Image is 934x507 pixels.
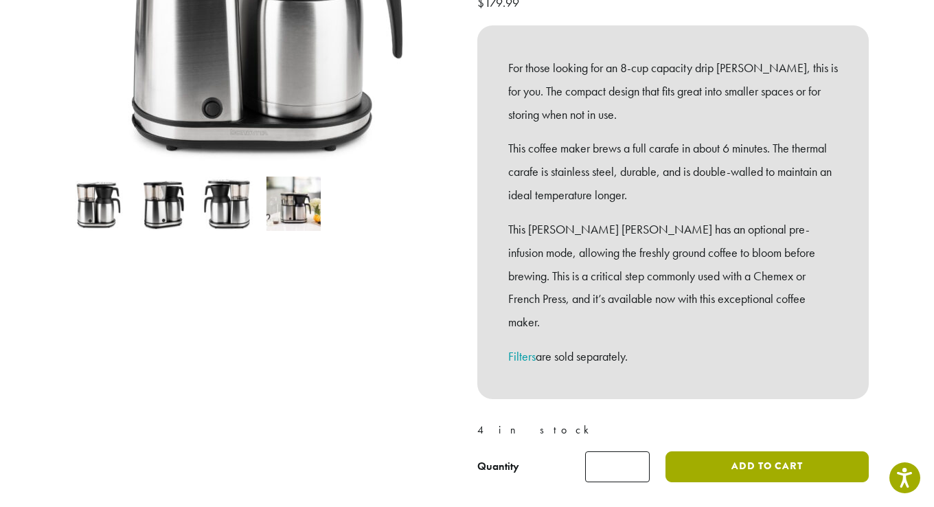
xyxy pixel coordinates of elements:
[477,458,519,475] div: Quantity
[266,177,321,231] img: Bonavita 8-Cup One-Touch Thermal Carafe Brewer - Image 4
[508,56,838,126] p: For those looking for an 8-cup capacity drip [PERSON_NAME], this is for you. The compact design t...
[585,451,650,482] input: Product quantity
[508,218,838,334] p: This [PERSON_NAME] [PERSON_NAME] has an optional pre-infusion mode, allowing the freshly ground c...
[508,348,536,364] a: Filters
[665,451,869,482] button: Add to cart
[508,137,838,206] p: This coffee maker brews a full carafe in about 6 minutes. The thermal carafe is stainless steel, ...
[508,345,838,368] p: are sold separately.
[477,420,869,440] p: 4 in stock
[201,177,255,231] img: Bonavita 8-Cup One-Touch Thermal Carafe Brewer - Image 3
[71,177,125,231] img: Bonavita 8-Cup One-Touch Thermal Carafe Brewer
[136,177,190,231] img: Bonavita 8-Cup One-Touch Thermal Carafe Brewer - Image 2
